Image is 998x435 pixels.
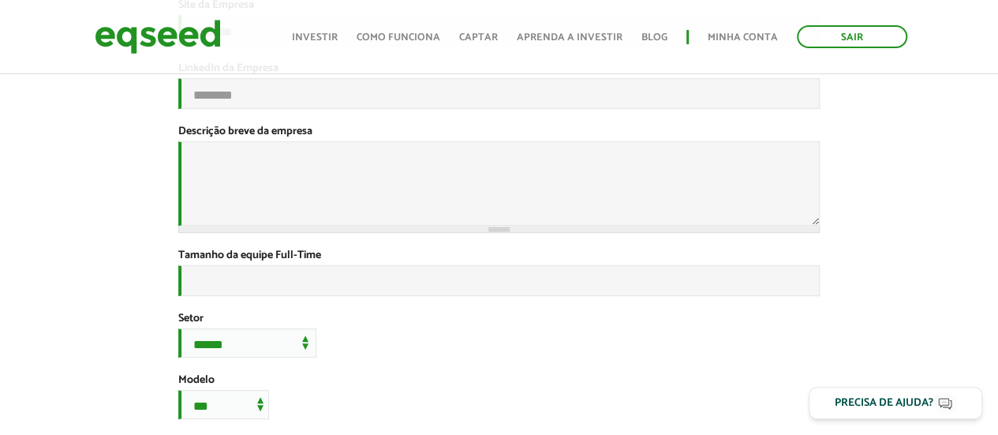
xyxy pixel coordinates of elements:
a: Captar [459,32,498,43]
label: Setor [178,313,204,324]
label: Tamanho da equipe Full-Time [178,250,321,261]
label: Modelo [178,375,215,386]
a: Minha conta [708,32,778,43]
a: Blog [641,32,667,43]
a: Aprenda a investir [517,32,622,43]
img: EqSeed [95,16,221,58]
a: Como funciona [357,32,440,43]
label: Descrição breve da empresa [178,126,312,137]
a: Investir [292,32,338,43]
a: Sair [797,25,907,48]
